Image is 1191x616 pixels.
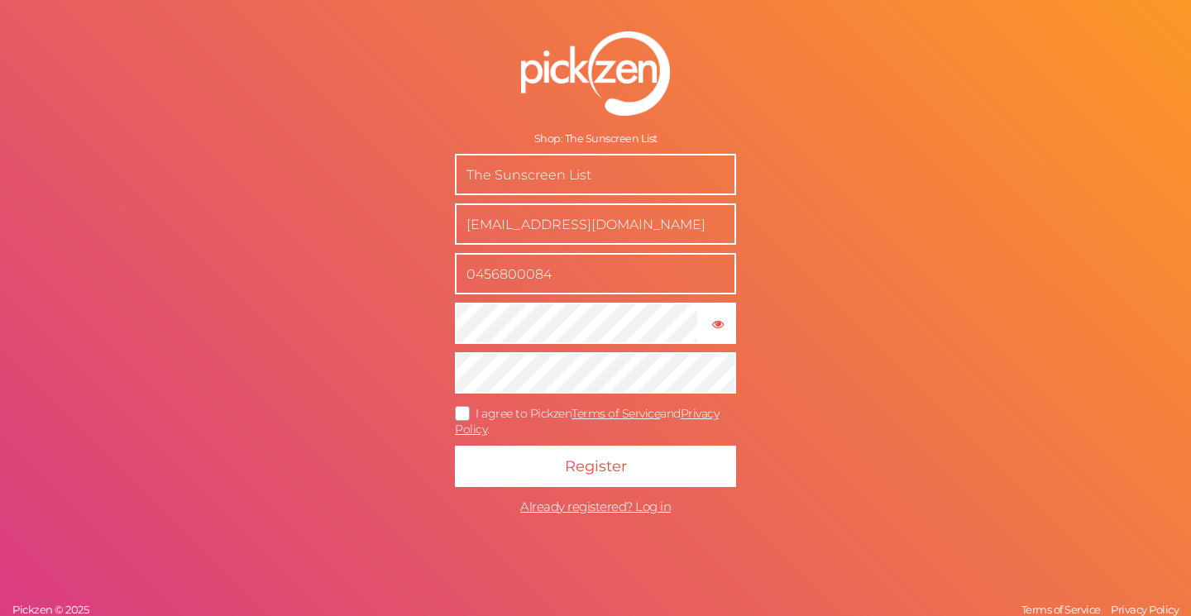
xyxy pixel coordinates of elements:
a: Terms of Service [572,406,660,421]
span: Terms of Service [1021,603,1101,616]
a: Pickzen © 2025 [8,603,93,616]
input: Name [455,154,736,195]
span: I agree to Pickzen and . [455,406,719,437]
input: Phone [455,253,736,294]
div: Shop: The Sunscreen List [455,132,736,146]
a: Terms of Service [1017,603,1105,616]
input: Business e-mail [455,203,736,245]
span: Privacy Policy [1111,603,1179,616]
button: Register [455,446,736,487]
a: Privacy Policy [455,406,719,437]
a: Privacy Policy [1107,603,1183,616]
img: pz-logo-white.png [521,31,670,116]
span: Register [565,457,627,475]
span: Already registered? Log in [520,499,671,514]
